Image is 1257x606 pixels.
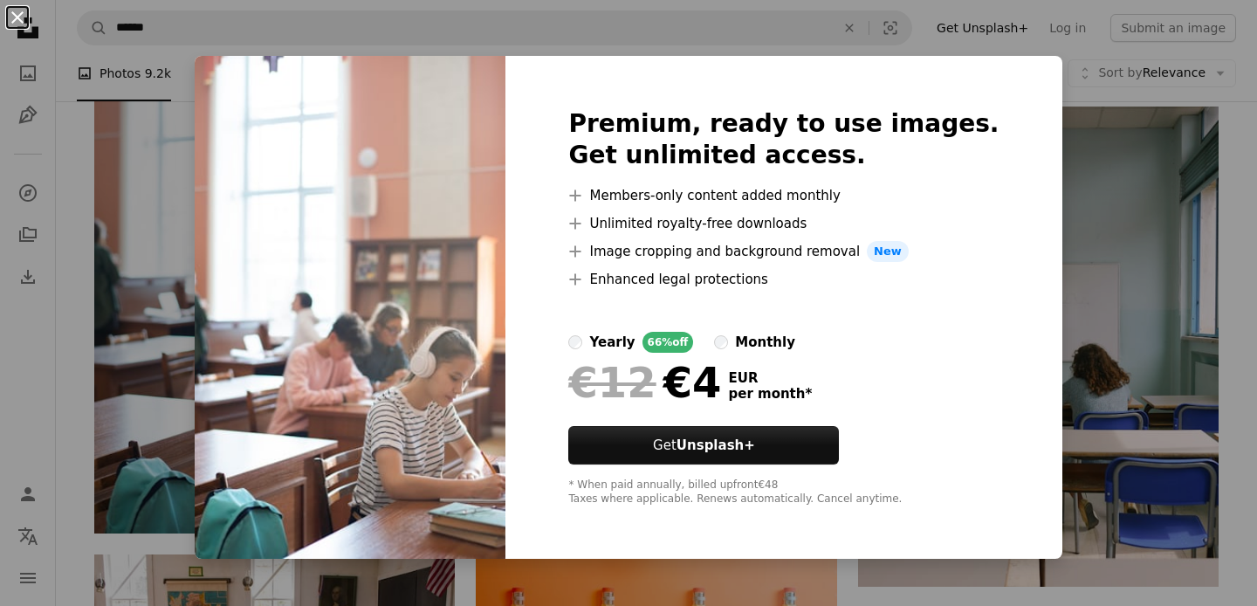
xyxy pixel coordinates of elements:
span: EUR [728,370,812,386]
span: per month * [728,386,812,402]
div: * When paid annually, billed upfront €48 Taxes where applicable. Renews automatically. Cancel any... [568,479,999,506]
strong: Unsplash+ [677,437,755,453]
button: GetUnsplash+ [568,426,839,465]
li: Members-only content added monthly [568,185,999,206]
li: Unlimited royalty-free downloads [568,213,999,234]
input: yearly66%off [568,335,582,349]
li: Image cropping and background removal [568,241,999,262]
div: €4 [568,360,721,405]
input: monthly [714,335,728,349]
h2: Premium, ready to use images. Get unlimited access. [568,108,999,171]
div: monthly [735,332,795,353]
li: Enhanced legal protections [568,269,999,290]
div: yearly [589,332,635,353]
span: New [867,241,909,262]
div: 66% off [642,332,694,353]
span: €12 [568,360,656,405]
img: premium_photo-1664299825291-909568eb8db7 [195,56,505,559]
